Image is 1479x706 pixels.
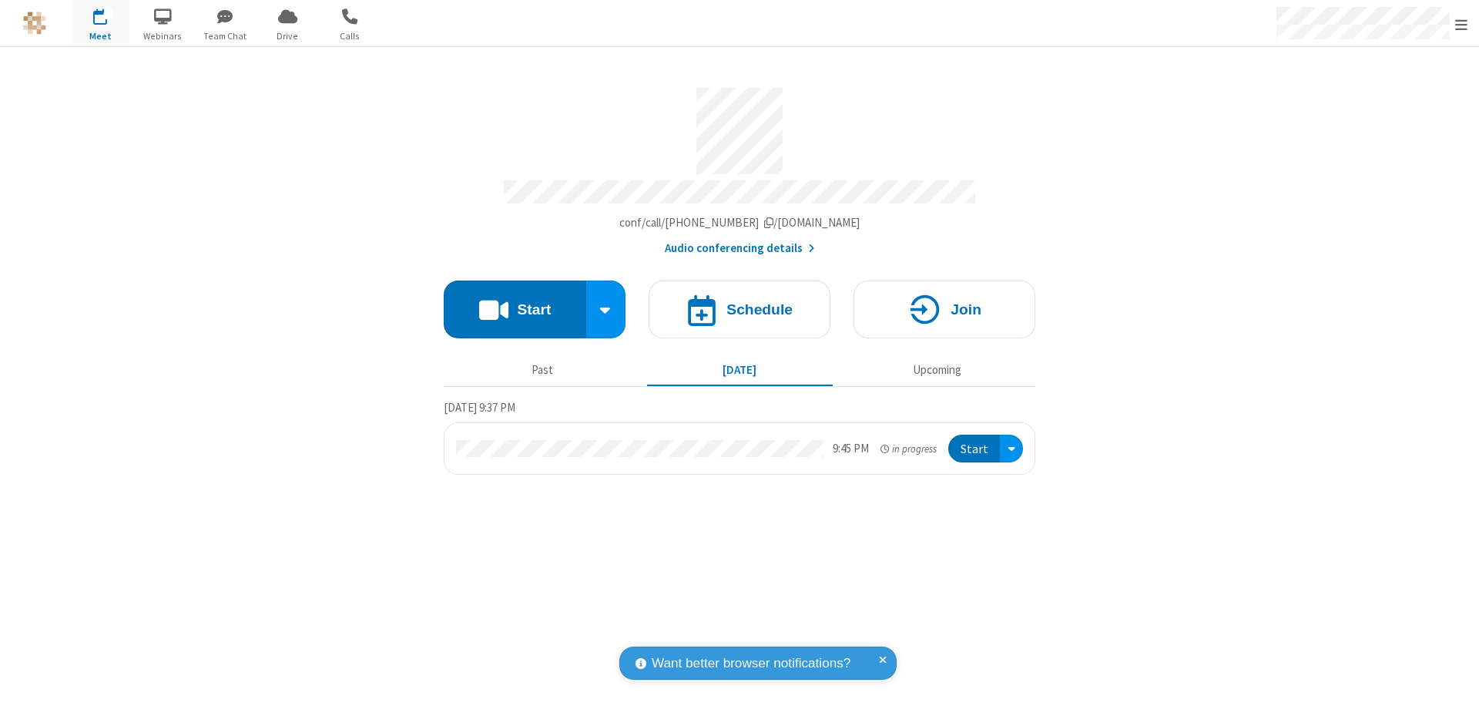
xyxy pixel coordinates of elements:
[880,442,937,456] em: in progress
[649,281,830,338] button: Schedule
[647,355,833,385] button: [DATE]
[619,214,860,232] button: Copy my meeting room linkCopy my meeting room link
[619,215,860,230] span: Copy my meeting room link
[517,302,551,317] h4: Start
[652,654,850,674] span: Want better browser notifications?
[259,29,317,43] span: Drive
[134,29,192,43] span: Webinars
[833,440,869,458] div: 9:45 PM
[444,76,1035,257] section: Account details
[444,398,1035,476] section: Today's Meetings
[948,435,1000,463] button: Start
[444,281,586,338] button: Start
[196,29,254,43] span: Team Chat
[1000,435,1023,463] div: Open menu
[586,281,626,338] div: Start conference options
[854,281,1035,338] button: Join
[951,302,981,317] h4: Join
[444,400,515,415] span: [DATE] 9:37 PM
[72,29,129,43] span: Meet
[321,29,379,43] span: Calls
[450,355,636,385] button: Past
[104,8,114,20] div: 1
[726,302,793,317] h4: Schedule
[23,12,46,35] img: QA Selenium DO NOT DELETE OR CHANGE
[844,355,1030,385] button: Upcoming
[665,240,815,257] button: Audio conferencing details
